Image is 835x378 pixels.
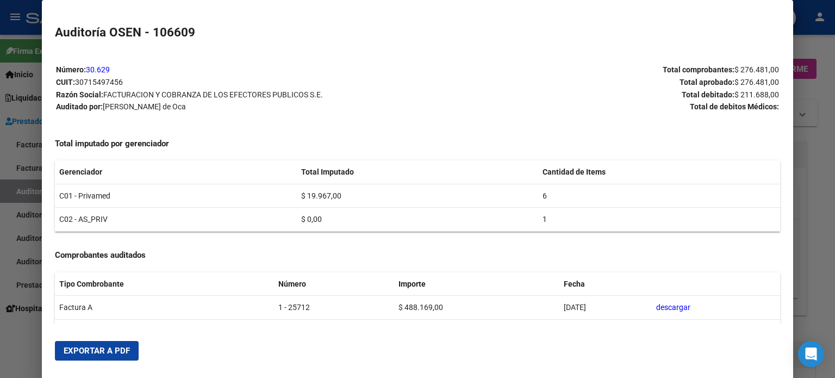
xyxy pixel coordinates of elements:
td: Nota de Crédito A [55,320,274,344]
span: $ 211.688,00 [734,90,779,99]
span: $ 276.481,00 [734,65,779,74]
p: Total comprobantes: [418,64,779,76]
h2: Auditoría OSEN - 106609 [55,23,780,42]
th: Fecha [559,272,652,296]
p: Total debitado: [418,89,779,101]
td: -$ 211.688,00 [394,320,559,344]
th: Cantidad de Items [538,160,780,184]
p: Total de debitos Médicos: [418,101,779,113]
div: Open Intercom Messenger [798,341,824,367]
a: descargar [656,303,690,312]
td: $ 0,00 [297,208,539,232]
span: Exportar a PDF [64,346,130,356]
th: Número [274,272,394,296]
td: C01 - Privamed [55,184,297,208]
td: 1 [538,208,780,232]
span: FACTURACION Y COBRANZA DE LOS EFECTORES PUBLICOS S.E. [103,90,323,99]
p: Número: [56,64,417,76]
button: Exportar a PDF [55,341,139,361]
td: [DATE] [559,296,652,320]
th: Tipo Combrobante [55,272,274,296]
td: 1 - 13765 [274,320,394,344]
p: CUIT: [56,76,417,89]
p: Total aprobado: [418,76,779,89]
th: Importe [394,272,559,296]
span: [PERSON_NAME] de Oca [103,102,186,111]
h4: Comprobantes auditados [55,249,780,262]
p: Razón Social: [56,89,417,101]
td: 1 - 25712 [274,296,394,320]
td: 6 [538,184,780,208]
a: 30.629 [86,65,110,74]
td: $ 19.967,00 [297,184,539,208]
h4: Total imputado por gerenciador [55,138,780,150]
td: Factura A [55,296,274,320]
p: Auditado por: [56,101,417,113]
th: Gerenciador [55,160,297,184]
td: [DATE] [559,320,652,344]
span: $ 276.481,00 [734,78,779,86]
td: C02 - AS_PRIV [55,208,297,232]
th: Total Imputado [297,160,539,184]
td: $ 488.169,00 [394,296,559,320]
span: 30715497456 [75,78,123,86]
